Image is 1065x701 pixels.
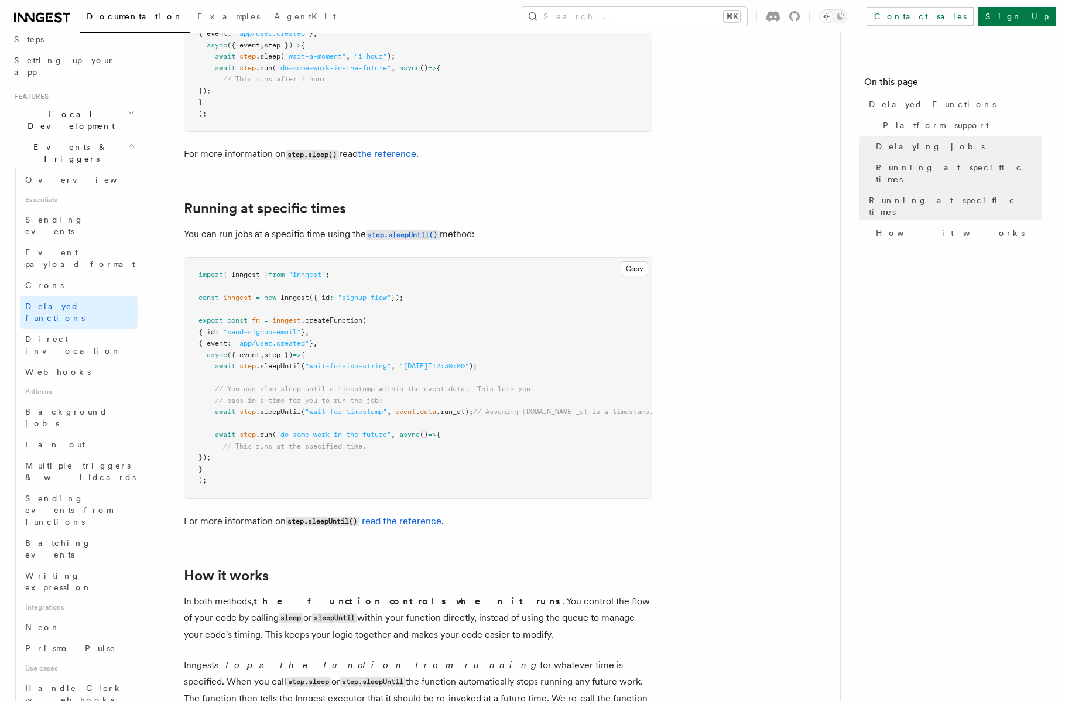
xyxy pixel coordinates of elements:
span: const [227,316,248,324]
span: await [215,408,235,416]
code: sleepUntil [312,613,357,623]
span: Sending events [25,215,84,236]
span: }); [198,87,211,95]
span: async [399,430,420,439]
span: AgentKit [274,12,336,21]
span: "do-some-work-in-the-future" [276,64,391,72]
span: ; [326,271,330,279]
span: Overview [25,175,146,184]
span: "app/user.created" [235,339,309,347]
span: // This runs after 1 hour [223,75,326,83]
a: Documentation [80,4,190,33]
span: step [239,52,256,60]
span: Background jobs [25,407,108,428]
span: "wait-a-moment" [285,52,346,60]
span: , [313,29,317,37]
kbd: ⌘K [724,11,740,22]
span: Webhooks [25,367,91,377]
span: ( [301,362,305,370]
span: step [239,430,256,439]
a: the reference [358,148,416,159]
a: Running at specific times [184,200,346,217]
span: = [256,293,260,302]
span: () [420,64,428,72]
span: , [391,362,395,370]
span: step [239,64,256,72]
a: Prisma Pulse [20,638,138,659]
span: Documentation [87,12,183,21]
code: step.sleep() [286,150,339,160]
span: await [215,52,235,60]
span: , [260,41,264,49]
a: Overview [20,169,138,190]
span: .createFunction [301,316,362,324]
span: "inngest" [289,271,326,279]
span: ( [272,430,276,439]
span: Sending events from functions [25,494,112,526]
span: . [416,408,420,416]
span: } [309,29,313,37]
span: // Assuming [DOMAIN_NAME]_at is a timestamp. [473,408,653,416]
span: Event payload format [25,248,135,269]
span: Events & Triggers [9,141,128,165]
span: // This runs at the specified time. [223,442,367,450]
span: }); [198,453,211,461]
span: Neon [25,623,60,632]
code: step.sleepUntil() [366,230,440,240]
span: , [346,52,350,60]
button: Toggle dark mode [819,9,847,23]
a: Sending events [20,209,138,242]
span: Writing expression [25,571,92,592]
span: Inngest [280,293,309,302]
code: step.sleep [286,677,331,687]
a: step.sleepUntil() [366,228,440,240]
span: "1 hour" [354,52,387,60]
span: "wait-for-iso-string" [305,362,391,370]
span: How it works [876,227,1025,239]
span: : [227,29,231,37]
span: "wait-for-timestamp" [305,408,387,416]
span: async [207,41,227,49]
span: ); [387,52,395,60]
span: Multiple triggers & wildcards [25,461,136,482]
code: sleep [279,613,303,623]
span: Fan out [25,440,85,449]
span: Platform support [883,119,989,131]
a: Background jobs [20,401,138,434]
span: from [268,271,285,279]
span: , [260,351,264,359]
a: Delaying jobs [871,136,1042,157]
p: For more information on read . [184,146,652,163]
span: { [301,41,305,49]
span: => [293,351,301,359]
code: step.sleepUntil() [286,517,359,526]
a: Webhooks [20,361,138,382]
a: Direct invocation [20,329,138,361]
span: : [227,339,231,347]
span: => [428,430,436,439]
span: step }) [264,351,293,359]
span: .run_at); [436,408,473,416]
span: { Inngest } [223,271,268,279]
a: AgentKit [267,4,343,32]
span: new [264,293,276,302]
span: Prisma Pulse [25,644,116,653]
a: Setting up your app [9,50,138,83]
a: Batching events [20,532,138,565]
a: Event payload format [20,242,138,275]
span: "send-signup-email" [223,328,301,336]
button: Local Development [9,104,138,136]
span: fn [252,316,260,324]
a: Running at specific times [871,157,1042,190]
span: inngest [272,316,301,324]
span: } [198,465,203,473]
span: Local Development [9,108,128,132]
a: Running at specific times [864,190,1042,223]
span: , [387,408,391,416]
span: Crons [25,281,64,290]
span: // You can also sleep until a timestamp within the event data. This lets you [215,385,530,393]
a: Neon [20,617,138,638]
span: await [215,430,235,439]
span: , [305,328,309,336]
span: Delayed Functions [869,98,996,110]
